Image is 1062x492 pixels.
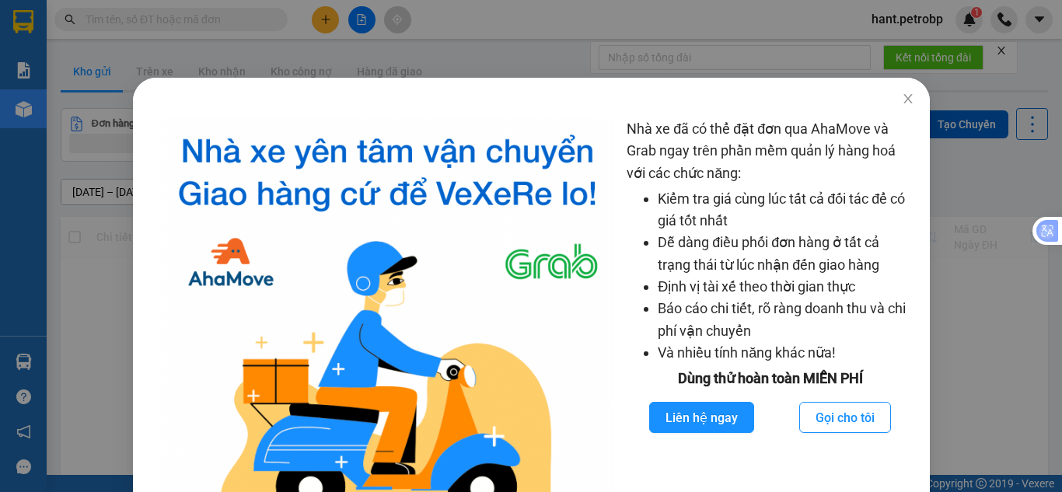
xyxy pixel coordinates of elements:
button: Liên hệ ngay [649,402,754,433]
li: Định vị tài xế theo thời gian thực [658,276,914,298]
li: Và nhiều tính năng khác nữa! [658,342,914,364]
button: Gọi cho tôi [799,402,891,433]
button: Close [886,78,929,121]
li: Kiểm tra giá cùng lúc tất cả đối tác để có giá tốt nhất [658,188,914,232]
div: Dùng thử hoàn toàn MIỄN PHÍ [627,368,914,389]
li: Dễ dàng điều phối đơn hàng ở tất cả trạng thái từ lúc nhận đến giao hàng [658,232,914,276]
li: Báo cáo chi tiết, rõ ràng doanh thu và chi phí vận chuyển [658,298,914,342]
span: Gọi cho tôi [816,408,875,427]
span: close [901,92,914,105]
span: Liên hệ ngay [665,408,738,427]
